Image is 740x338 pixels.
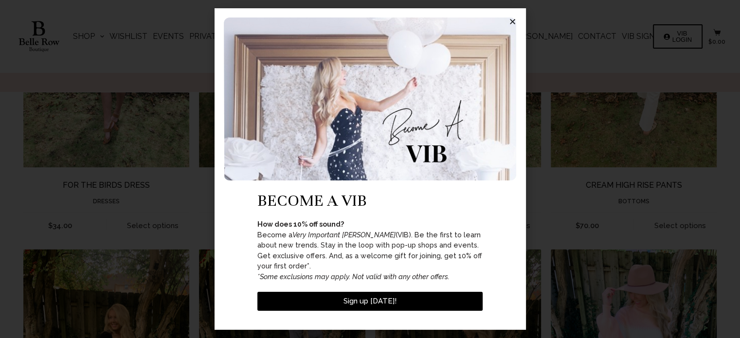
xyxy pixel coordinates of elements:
[257,219,482,282] p: Become a (VIB). Be the first to learn about new trends. Stay in the loop with pop-up shops and ev...
[257,192,482,209] h2: become a vib
[343,298,397,305] span: Sign up [DATE]!
[257,220,344,228] strong: How does 10% off sound?
[509,18,516,25] a: Close
[257,292,482,311] a: Sign up [DATE]!
[292,231,396,239] em: Very Important [PERSON_NAME]
[257,272,450,281] em: *Some exclusions may apply. Not valid with any other offers.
